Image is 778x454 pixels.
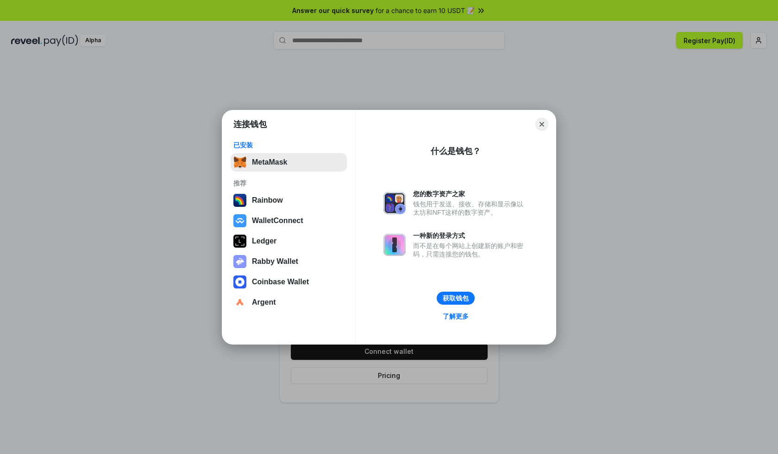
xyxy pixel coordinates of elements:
[413,242,528,258] div: 而不是在每个网站上创建新的账户和密码，只需连接您的钱包。
[252,278,309,286] div: Coinbase Wallet
[443,294,469,302] div: 获取钱包
[233,296,246,309] img: svg+xml,%3Csvg%20width%3D%2228%22%20height%3D%2228%22%20viewBox%3D%220%200%2028%2028%22%20fill%3D...
[231,153,347,172] button: MetaMask
[233,235,246,248] img: svg+xml,%3Csvg%20xmlns%3D%22http%3A%2F%2Fwww.w3.org%2F2000%2Fsvg%22%20width%3D%2228%22%20height%3...
[233,119,267,130] h1: 连接钱包
[413,190,528,198] div: 您的数字资产之家
[413,231,528,240] div: 一种新的登录方式
[252,217,303,225] div: WalletConnect
[437,310,474,322] a: 了解更多
[231,252,347,271] button: Rabby Wallet
[383,192,406,214] img: svg+xml,%3Csvg%20xmlns%3D%22http%3A%2F%2Fwww.w3.org%2F2000%2Fsvg%22%20fill%3D%22none%22%20viewBox...
[437,292,475,305] button: 获取钱包
[431,146,481,157] div: 什么是钱包？
[535,118,548,131] button: Close
[233,255,246,268] img: svg+xml,%3Csvg%20xmlns%3D%22http%3A%2F%2Fwww.w3.org%2F2000%2Fsvg%22%20fill%3D%22none%22%20viewBox...
[252,158,287,166] div: MetaMask
[233,275,246,288] img: svg+xml,%3Csvg%20width%3D%2228%22%20height%3D%2228%22%20viewBox%3D%220%200%2028%2028%22%20fill%3D...
[233,194,246,207] img: svg+xml,%3Csvg%20width%3D%22120%22%20height%3D%22120%22%20viewBox%3D%220%200%20120%20120%22%20fil...
[252,257,298,266] div: Rabby Wallet
[231,273,347,291] button: Coinbase Wallet
[413,200,528,217] div: 钱包用于发送、接收、存储和显示像以太坊和NFT这样的数字资产。
[231,293,347,312] button: Argent
[252,196,283,205] div: Rainbow
[231,191,347,210] button: Rainbow
[233,214,246,227] img: svg+xml,%3Csvg%20width%3D%2228%22%20height%3D%2228%22%20viewBox%3D%220%200%2028%2028%22%20fill%3D...
[252,237,276,245] div: Ledger
[443,312,469,320] div: 了解更多
[233,156,246,169] img: svg+xml,%3Csvg%20fill%3D%22none%22%20height%3D%2233%22%20viewBox%3D%220%200%2035%2033%22%20width%...
[252,298,276,307] div: Argent
[231,211,347,230] button: WalletConnect
[233,141,344,149] div: 已安装
[231,232,347,250] button: Ledger
[383,234,406,256] img: svg+xml,%3Csvg%20xmlns%3D%22http%3A%2F%2Fwww.w3.org%2F2000%2Fsvg%22%20fill%3D%22none%22%20viewBox...
[233,179,344,187] div: 推荐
